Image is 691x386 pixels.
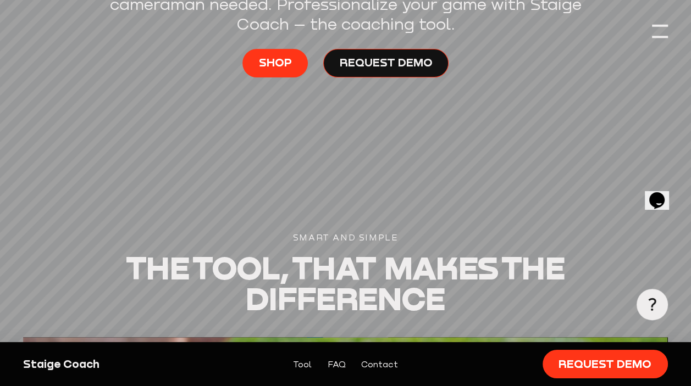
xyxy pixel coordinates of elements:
div: Smart and simple [23,231,667,244]
a: Tool [293,357,312,371]
a: Request Demo [323,49,449,77]
a: FAQ [327,357,345,371]
span: The tool, that makes the difference [126,248,565,318]
div: Staige Coach [23,356,175,372]
a: Request Demo [543,350,668,378]
span: Shop [259,55,292,70]
iframe: chat widget [645,177,680,210]
a: Shop [242,49,308,77]
a: Contact [361,357,398,371]
span: Request Demo [339,55,432,70]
